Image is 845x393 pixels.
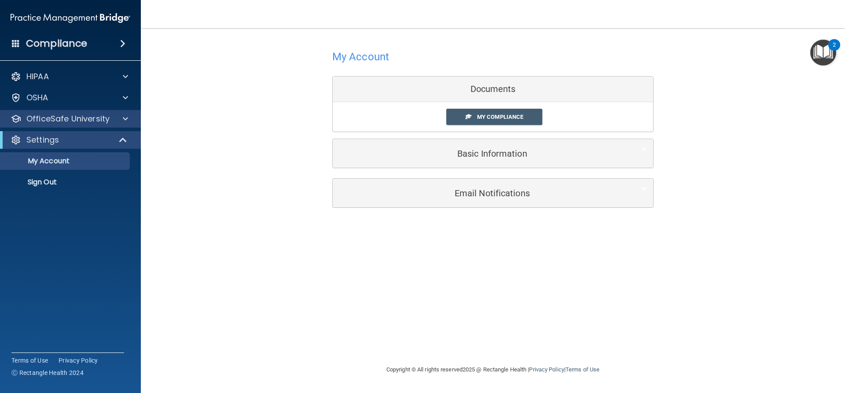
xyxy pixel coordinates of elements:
[339,188,620,198] h5: Email Notifications
[339,143,647,163] a: Basic Information
[333,77,653,102] div: Documents
[26,71,49,82] p: HIPAA
[529,366,564,373] a: Privacy Policy
[26,92,48,103] p: OSHA
[11,356,48,365] a: Terms of Use
[26,37,87,50] h4: Compliance
[332,51,389,62] h4: My Account
[339,183,647,203] a: Email Notifications
[11,71,128,82] a: HIPAA
[477,114,523,120] span: My Compliance
[6,178,126,187] p: Sign Out
[833,45,836,56] div: 2
[6,157,126,165] p: My Account
[339,149,620,158] h5: Basic Information
[26,114,110,124] p: OfficeSafe University
[810,40,836,66] button: Open Resource Center, 2 new notifications
[11,135,128,145] a: Settings
[26,135,59,145] p: Settings
[59,356,98,365] a: Privacy Policy
[332,356,654,384] div: Copyright © All rights reserved 2025 @ Rectangle Health | |
[566,366,599,373] a: Terms of Use
[11,92,128,103] a: OSHA
[11,114,128,124] a: OfficeSafe University
[11,368,84,377] span: Ⓒ Rectangle Health 2024
[11,9,130,27] img: PMB logo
